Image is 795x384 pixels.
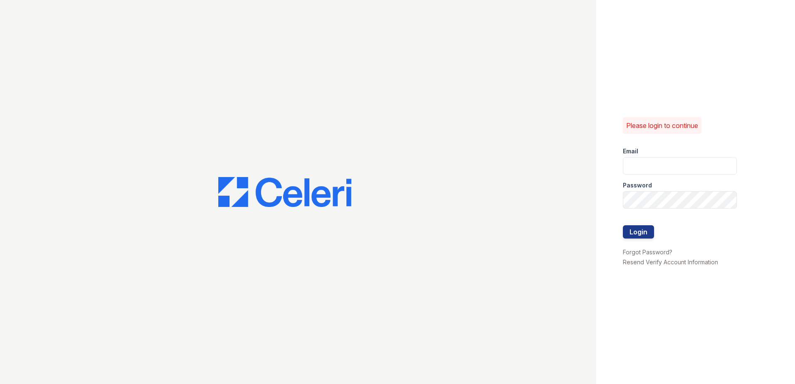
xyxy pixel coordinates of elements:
img: CE_Logo_Blue-a8612792a0a2168367f1c8372b55b34899dd931a85d93a1a3d3e32e68fde9ad4.png [218,177,351,207]
a: Resend Verify Account Information [623,258,718,266]
button: Login [623,225,654,239]
label: Password [623,181,652,190]
label: Email [623,147,638,155]
a: Forgot Password? [623,249,672,256]
p: Please login to continue [626,121,698,130]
